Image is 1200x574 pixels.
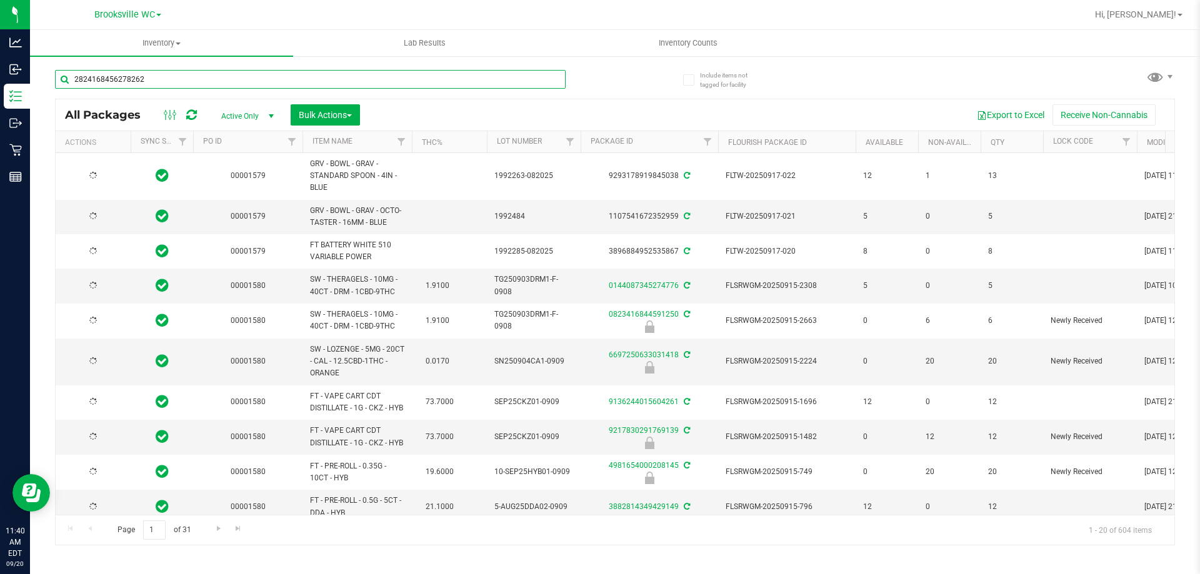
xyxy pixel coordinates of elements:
[9,117,22,129] inline-svg: Outbound
[863,315,911,327] span: 0
[1051,315,1129,327] span: Newly Received
[1079,520,1162,539] span: 1 - 20 of 604 items
[642,37,734,49] span: Inventory Counts
[726,501,848,513] span: FLSRWGM-20250915-796
[65,138,126,147] div: Actions
[419,277,456,295] span: 1.9100
[156,463,169,480] span: In Sync
[682,397,690,406] span: Sync from Compliance System
[494,245,573,257] span: 1992285-082025
[579,320,720,333] div: Newly Received
[65,108,153,122] span: All Packages
[494,355,573,367] span: SN250904CA1-0909
[143,520,166,540] input: 1
[726,315,848,327] span: FLSRWGM-20250915-2663
[988,501,1036,513] span: 12
[494,466,573,478] span: 10-SEP25HYB01-0909
[726,466,848,478] span: FLSRWGM-20250915-749
[6,525,24,559] p: 11:40 AM EDT
[422,138,442,147] a: THC%
[579,361,720,374] div: Newly Received
[926,466,973,478] span: 20
[609,461,679,470] a: 4981654000208145
[726,280,848,292] span: FLSRWGM-20250915-2308
[609,310,679,319] a: 0823416844591250
[726,170,848,182] span: FLTW-20250917-022
[231,171,266,180] a: 00001579
[9,63,22,76] inline-svg: Inbound
[863,245,911,257] span: 8
[863,210,911,222] span: 5
[293,30,556,56] a: Lab Results
[55,70,566,89] input: Search Package ID, Item Name, SKU, Lot or Part Number...
[494,309,573,332] span: TG250903DRM1-F-0908
[579,437,720,449] div: Newly Received
[310,239,404,263] span: FT BATTERY WHITE 510 VARIABLE POWER
[1053,137,1093,146] a: Lock Code
[682,502,690,511] span: Sync from Compliance System
[497,137,542,146] a: Lot Number
[419,463,460,481] span: 19.6000
[609,397,679,406] a: 9136244015604261
[682,310,690,319] span: Sync from Compliance System
[156,393,169,410] span: In Sync
[310,274,404,297] span: SW - THERAGELS - 10MG - 40CT - DRM - 1CBD-9THC
[988,245,1036,257] span: 8
[726,210,848,222] span: FLTW-20250917-021
[494,274,573,297] span: TG250903DRM1-F-0908
[9,36,22,49] inline-svg: Analytics
[310,495,404,518] span: FT - PRE-ROLL - 0.5G - 5CT - DDA - HYB
[156,167,169,184] span: In Sync
[926,170,973,182] span: 1
[107,520,201,540] span: Page of 31
[926,210,973,222] span: 0
[494,210,573,222] span: 1992484
[156,277,169,294] span: In Sync
[969,104,1052,126] button: Export to Excel
[229,520,247,537] a: Go to the last page
[141,137,189,146] a: Sync Status
[682,212,690,220] span: Sync from Compliance System
[494,170,573,182] span: 1992263-082025
[928,138,984,147] a: Non-Available
[419,393,460,411] span: 73.7000
[700,71,762,89] span: Include items not tagged for facility
[556,30,819,56] a: Inventory Counts
[156,352,169,370] span: In Sync
[988,431,1036,443] span: 12
[682,350,690,359] span: Sync from Compliance System
[231,247,266,255] a: 00001579
[156,207,169,225] span: In Sync
[30,37,293,49] span: Inventory
[682,426,690,435] span: Sync from Compliance System
[1095,9,1176,19] span: Hi, [PERSON_NAME]!
[231,467,266,476] a: 00001580
[282,131,302,152] a: Filter
[863,355,911,367] span: 0
[9,144,22,156] inline-svg: Retail
[579,170,720,182] div: 9293178919845038
[926,501,973,513] span: 0
[9,90,22,102] inline-svg: Inventory
[310,425,404,448] span: FT - VAPE CART CDT DISTILLATE - 1G - CKZ - HYB
[988,210,1036,222] span: 5
[203,137,222,146] a: PO ID
[726,245,848,257] span: FLTW-20250917-020
[988,466,1036,478] span: 20
[991,138,1004,147] a: Qty
[231,316,266,325] a: 00001580
[419,428,460,446] span: 73.7000
[291,104,360,126] button: Bulk Actions
[863,431,911,443] span: 0
[863,170,911,182] span: 12
[609,350,679,359] a: 6697250633031418
[391,131,412,152] a: Filter
[387,37,462,49] span: Lab Results
[682,171,690,180] span: Sync from Compliance System
[988,396,1036,408] span: 12
[926,396,973,408] span: 0
[156,498,169,515] span: In Sync
[310,205,404,229] span: GRV - BOWL - GRAV - OCTO-TASTER - 16MM - BLUE
[299,110,352,120] span: Bulk Actions
[863,280,911,292] span: 5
